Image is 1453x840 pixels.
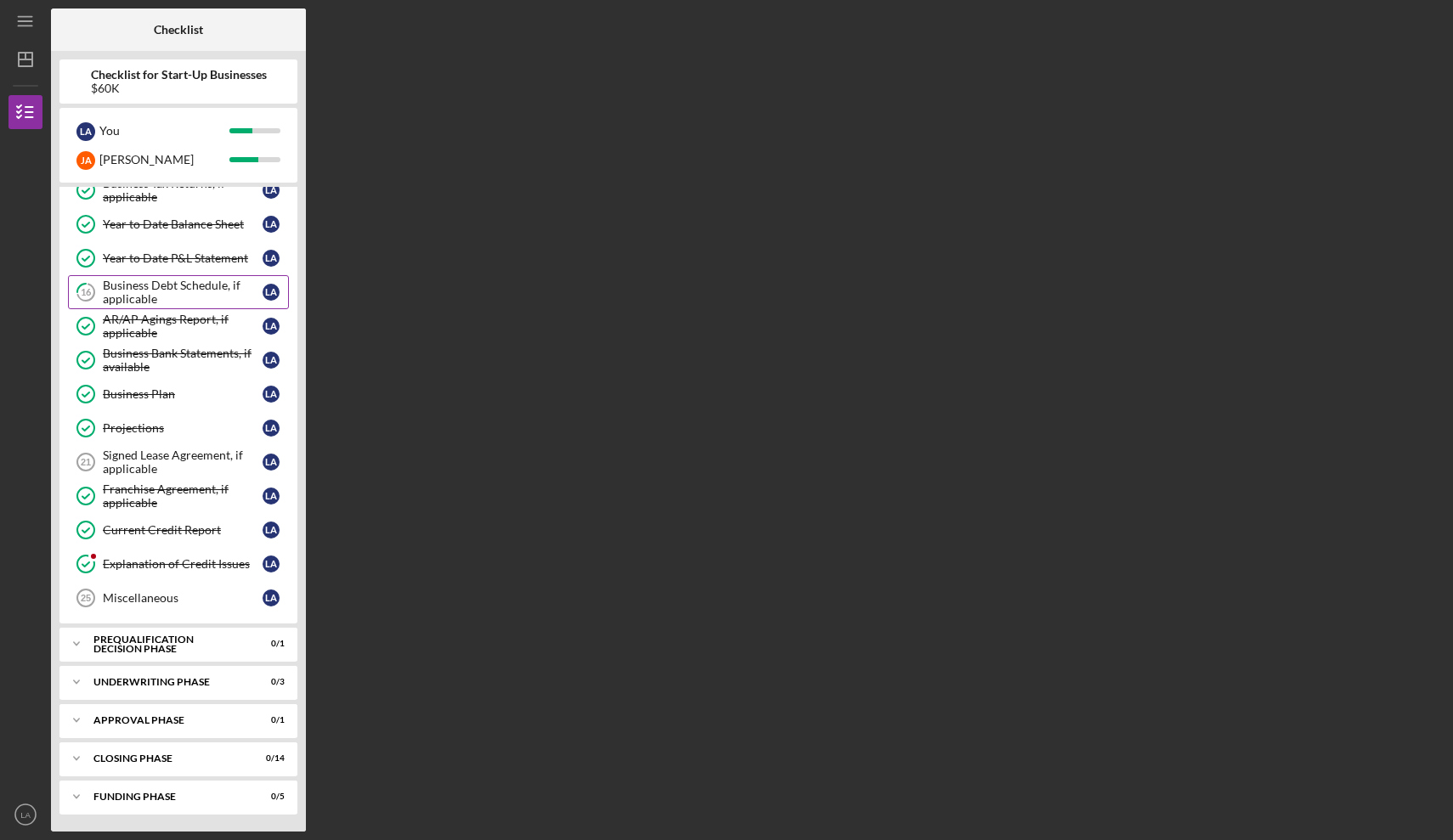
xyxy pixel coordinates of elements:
a: 16Business Debt Schedule, if applicableLA [68,275,289,309]
div: Closing Phase [93,753,242,764]
div: L A [263,182,280,199]
div: Funding Phase [93,792,242,802]
div: Explanation of Credit Issues [103,557,263,571]
div: Business Plan [103,387,263,401]
div: Underwriting Phase [93,677,242,687]
div: Signed Lease Agreement, if applicable [103,448,263,476]
a: Business Bank Statements, if availableLA [68,343,289,377]
div: Business Debt Schedule, if applicable [103,279,263,306]
div: Miscellaneous [103,591,263,605]
div: Year to Date Balance Sheet [103,217,263,231]
div: L A [263,318,280,335]
button: LA [8,798,42,832]
div: Business Tax Returns, if applicable [103,177,263,204]
div: L A [263,420,280,437]
div: 0 / 1 [254,639,285,649]
div: 0 / 5 [254,792,285,802]
div: $60K [91,82,267,95]
a: 21Signed Lease Agreement, if applicableLA [68,445,289,479]
div: L A [263,521,280,538]
div: Approval Phase [93,715,242,725]
a: ProjectionsLA [68,411,289,445]
div: Business Bank Statements, if available [103,347,263,374]
a: AR/AP Agings Report, if applicableLA [68,309,289,343]
div: Projections [103,421,263,435]
div: Year to Date P&L Statement [103,251,263,265]
div: Current Credit Report [103,523,263,537]
div: 0 / 3 [254,677,285,687]
a: Current Credit ReportLA [68,513,289,547]
tspan: 21 [81,457,91,467]
a: Year to Date P&L StatementLA [68,241,289,275]
div: AR/AP Agings Report, if applicable [103,313,263,340]
a: Explanation of Credit IssuesLA [68,547,289,581]
div: L A [263,250,280,267]
a: Business Tax Returns, if applicableLA [68,173,289,207]
div: L A [263,284,280,301]
b: Checklist [154,23,203,37]
div: L A [263,352,280,369]
tspan: 16 [81,287,92,298]
text: LA [20,810,31,820]
a: Year to Date Balance SheetLA [68,207,289,241]
div: L A [263,589,280,606]
div: L A [263,454,280,471]
div: J A [76,151,95,170]
div: L A [263,555,280,572]
div: L A [263,488,280,505]
div: L A [263,216,280,233]
tspan: 25 [81,593,91,603]
div: L A [76,122,95,141]
b: Checklist for Start-Up Businesses [91,68,267,82]
div: L A [263,386,280,403]
div: [PERSON_NAME] [99,145,229,174]
div: 0 / 1 [254,715,285,725]
div: Prequalification Decision Phase [93,634,242,654]
a: Business PlanLA [68,377,289,411]
a: 25MiscellaneousLA [68,581,289,615]
div: Franchise Agreement, if applicable [103,482,263,510]
div: 0 / 14 [254,753,285,764]
a: Franchise Agreement, if applicableLA [68,479,289,513]
div: You [99,116,229,145]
